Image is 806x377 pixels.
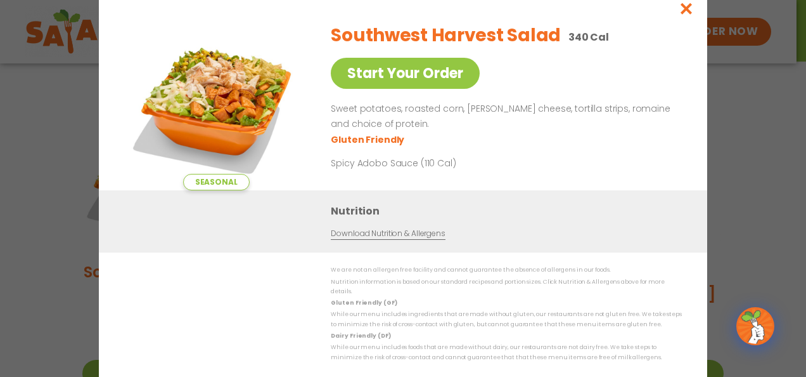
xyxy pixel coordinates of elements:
[331,343,682,362] p: While our menu includes foods that are made without dairy, our restaurants are not dairy free. We...
[331,228,445,240] a: Download Nutrition & Allergens
[331,58,480,89] a: Start Your Order
[331,299,397,307] strong: Gluten Friendly (GF)
[331,102,677,132] p: Sweet potatoes, roasted corn, [PERSON_NAME] cheese, tortilla strips, romaine and choice of protein.
[331,157,565,170] p: Spicy Adobo Sauce (110 Cal)
[568,29,609,45] p: 340 Cal
[738,308,773,344] img: wpChatIcon
[331,332,390,340] strong: Dairy Friendly (DF)
[331,22,561,49] h2: Southwest Harvest Salad
[331,133,406,147] li: Gluten Friendly
[331,310,682,329] p: While our menu includes ingredients that are made without gluten, our restaurants are not gluten ...
[331,203,688,219] h3: Nutrition
[331,277,682,297] p: Nutrition information is based on our standard recipes and portion sizes. Click Nutrition & Aller...
[127,13,305,190] img: Featured product photo for Southwest Harvest Salad
[331,265,682,275] p: We are not an allergen free facility and cannot guarantee the absence of allergens in our foods.
[183,174,250,190] span: Seasonal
